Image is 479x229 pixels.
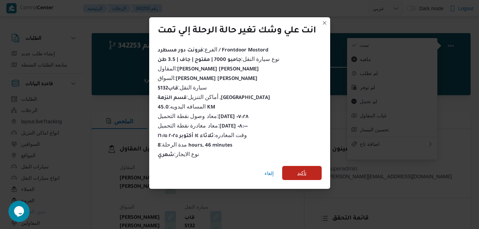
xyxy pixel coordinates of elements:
b: 8 hours, 46 minutes [158,143,233,149]
iframe: chat widget [7,201,30,222]
span: سيارة النقل : [158,85,207,91]
span: إلغاء [265,169,274,178]
b: [DATE] ٠٧:٢٨ [218,114,249,120]
span: تأكيد [297,169,307,177]
span: السواق : [158,75,257,81]
span: أماكن التنزيل : [158,94,271,100]
span: المقاول : [158,66,259,72]
b: [PERSON_NAME] [PERSON_NAME] [176,76,257,82]
span: المسافه اليدويه : [158,104,216,110]
b: شهري [158,153,174,158]
b: قاب5132 [158,86,178,92]
b: فرونت دور مسطرد / Frontdoor Mostord [158,48,268,54]
b: قسم النزهة ,[GEOGRAPHIC_DATA] [158,95,271,101]
button: Closes this modal window [320,19,329,27]
span: مدة الرحلة : [158,142,233,148]
span: الفرع : [158,47,268,52]
span: نوع سيارة النقل : [158,56,279,62]
span: معاد مغادرة نقطة التحميل : [158,123,248,129]
button: تأكيد [282,166,322,180]
b: ثلاثاء ١٤ أكتوبر ٢٠٢٥ ١٦:١٥ [158,134,214,139]
div: انت علي وشك تغير حالة الرحلة إلي تمت [158,26,316,37]
span: وقت المغادره : [158,132,247,138]
b: [PERSON_NAME] [PERSON_NAME] [177,67,259,73]
b: 45.0 KM [158,105,216,111]
b: جامبو 7000 | مفتوح | جاف | 3.5 طن [158,57,241,63]
span: معاد وصول نقطة التحميل : [158,113,249,119]
b: [DATE] ٠٨:٠٠ [219,124,248,130]
button: إلغاء [262,166,277,180]
span: نوع الايجار : [158,151,199,157]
